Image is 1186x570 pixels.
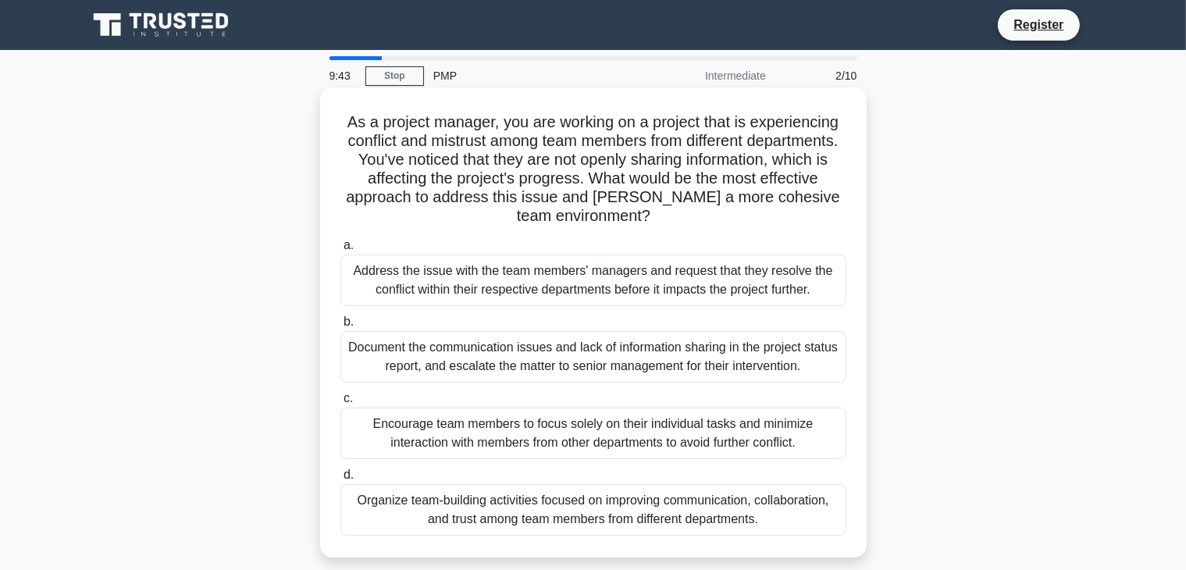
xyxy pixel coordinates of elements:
a: Register [1004,15,1073,34]
div: Encourage team members to focus solely on their individual tasks and minimize interaction with me... [340,408,846,459]
div: Document the communication issues and lack of information sharing in the project status report, a... [340,331,846,383]
span: a. [344,238,354,251]
div: 9:43 [320,60,365,91]
div: PMP [424,60,639,91]
a: Stop [365,66,424,86]
div: Organize team-building activities focused on improving communication, collaboration, and trust am... [340,484,846,536]
span: b. [344,315,354,328]
div: Intermediate [639,60,775,91]
h5: As a project manager, you are working on a project that is experiencing conflict and mistrust amo... [339,112,848,226]
span: d. [344,468,354,481]
span: c. [344,391,353,404]
div: Address the issue with the team members' managers and request that they resolve the conflict with... [340,255,846,306]
div: 2/10 [775,60,867,91]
